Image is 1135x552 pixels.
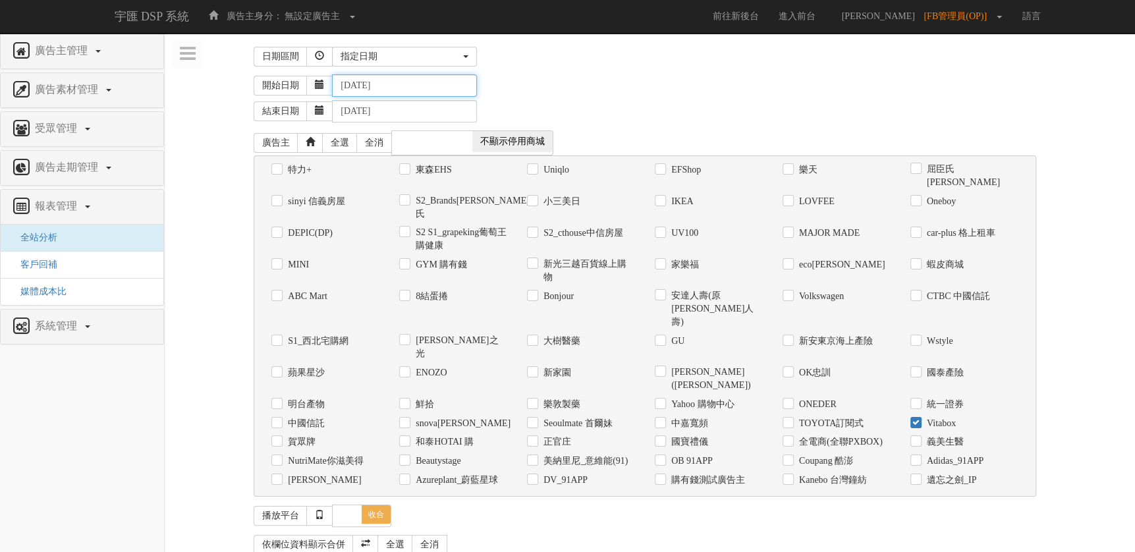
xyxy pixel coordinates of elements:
a: 客戶回補 [11,260,57,269]
label: 統一證券 [924,398,964,411]
a: 系統管理 [11,316,153,337]
label: Bonjour [540,290,574,303]
label: [PERSON_NAME]之光 [412,334,507,360]
span: 無設定廣告主 [285,11,340,21]
label: 東森EHS [412,163,451,177]
label: Beautystage [412,455,460,468]
label: IKEA [668,195,693,208]
button: 指定日期 [332,47,477,67]
span: 廣告素材管理 [32,84,105,95]
label: MAJOR MADE [796,227,860,240]
label: S2_Brands[PERSON_NAME]氏 [412,194,507,221]
label: 國泰產險 [924,366,964,379]
label: TOYOTA訂閱式 [796,417,864,430]
label: 美納里尼_意維能(91) [540,455,628,468]
label: GU [668,335,684,348]
label: EFShop [668,163,701,177]
label: 全電商(全聯PXBOX) [796,435,883,449]
span: 廣告主身分： [227,11,282,21]
a: 報表管理 [11,196,153,217]
label: S2_cthouse中信房屋 [540,227,623,240]
label: 新光三越百貨線上購物 [540,258,635,284]
label: [PERSON_NAME] [285,474,361,487]
a: 全站分析 [11,233,57,242]
label: ENOZO [412,366,447,379]
label: 大樹醫藥 [540,335,580,348]
label: Adidas_91APP [924,455,983,468]
label: 和泰HOTAI 購 [412,435,474,449]
label: 國寶禮儀 [668,435,708,449]
label: 樂敦製藥 [540,398,580,411]
label: 新家園 [540,366,571,379]
label: 賀眾牌 [285,435,316,449]
label: Yahoo 購物中心 [668,398,734,411]
label: 蝦皮商城 [924,258,964,271]
span: 不顯示停用商城 [472,131,553,152]
label: 8結蛋捲 [412,290,448,303]
label: 中嘉寬頻 [668,417,708,430]
label: S1_西北宅購網 [285,335,348,348]
label: snova[PERSON_NAME] [412,417,507,430]
span: [PERSON_NAME] [835,11,922,21]
label: 家樂福 [668,258,699,271]
span: 系統管理 [32,320,84,331]
label: 明台產物 [285,398,325,411]
label: Kanebo 台灣鐘紡 [796,474,867,487]
label: Oneboy [924,195,956,208]
label: LOVFEE [796,195,835,208]
label: S2 S1_grapeking葡萄王購健康 [412,226,507,252]
a: 全選 [322,133,358,153]
label: ABC Mart [285,290,327,303]
span: 廣告走期管理 [32,161,105,173]
label: GYM 購有錢 [412,258,467,271]
label: Seoulmate 首爾妹 [540,417,613,430]
a: 廣告主管理 [11,41,153,62]
label: 鮮拾 [412,398,434,411]
div: 指定日期 [341,50,460,63]
label: 購有錢測試廣告主 [668,474,745,487]
label: 遺忘之劍_IP [924,474,976,487]
span: 報表管理 [32,200,84,211]
label: NutriMate你滋美得 [285,455,363,468]
label: CTBC 中國信託 [924,290,990,303]
label: sinyi 信義房屋 [285,195,345,208]
label: OK忠訓 [796,366,831,379]
label: UV100 [668,227,698,240]
label: Uniqlo [540,163,569,177]
label: 特力+ [285,163,312,177]
label: Volkswagen [796,290,844,303]
label: 蘋果星沙 [285,366,325,379]
label: OB 91APP [668,455,713,468]
label: [PERSON_NAME]([PERSON_NAME]) [668,366,763,392]
label: 中國信託 [285,417,325,430]
label: 樂天 [796,163,817,177]
label: Vitabox [924,417,956,430]
label: DEPIC(DP) [285,227,333,240]
label: DV_91APP [540,474,588,487]
span: [FB管理員(OP)] [924,11,993,21]
label: 義美生醫 [924,435,964,449]
label: MINI [285,258,309,271]
label: Azureplant_蔚藍星球 [412,474,498,487]
label: eco[PERSON_NAME] [796,258,885,271]
a: 全消 [356,133,392,153]
span: 受眾管理 [32,123,84,134]
a: 媒體成本比 [11,287,67,296]
span: 收合 [362,505,391,524]
label: Wstyle [924,335,953,348]
label: 安達人壽(原[PERSON_NAME]人壽) [668,289,763,329]
a: 廣告素材管理 [11,80,153,101]
a: 受眾管理 [11,119,153,140]
label: car-plus 格上租車 [924,227,995,240]
label: Coupang 酷澎 [796,455,853,468]
label: 屈臣氏[PERSON_NAME] [924,163,1018,189]
span: 廣告主管理 [32,45,94,56]
label: 正官庄 [540,435,571,449]
a: 廣告走期管理 [11,157,153,179]
label: ONEDER [796,398,837,411]
label: 新安東京海上產險 [796,335,873,348]
label: 小三美日 [540,195,580,208]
